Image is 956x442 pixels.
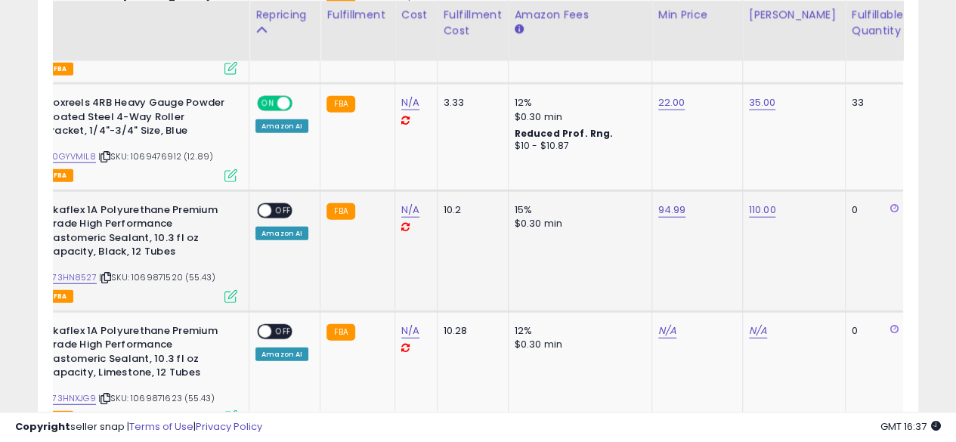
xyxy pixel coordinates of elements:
[45,96,228,142] b: Coxreels 4RB Heavy Gauge Powder Coated Steel 4-Way Roller Bracket, 1/4"-3/4" Size, Blue
[42,271,97,284] a: B073HN8527
[255,119,308,133] div: Amazon AI
[45,203,228,263] b: Sikaflex 1A Polyurethane Premium Grade High Performance Elastomeric Sealant, 10.3 fl oz Capacity,...
[255,348,308,361] div: Amazon AI
[749,202,776,218] a: 110.00
[98,392,215,404] span: | SKU: 1069871623 (55.43)
[658,8,736,23] div: Min Price
[48,169,73,182] span: FBA
[515,110,640,124] div: $0.30 min
[515,96,640,110] div: 12%
[401,323,419,338] a: N/A
[326,8,388,23] div: Fulfillment
[515,23,524,37] small: Amazon Fees.
[326,203,354,220] small: FBA
[196,419,262,434] a: Privacy Policy
[99,271,215,283] span: | SKU: 1069871520 (55.43)
[852,96,899,110] div: 33
[749,95,776,110] a: 35.00
[515,203,640,217] div: 15%
[271,325,295,338] span: OFF
[271,204,295,217] span: OFF
[444,8,502,39] div: Fulfillment Cost
[401,95,419,110] a: N/A
[290,97,314,110] span: OFF
[515,324,640,338] div: 12%
[326,324,354,341] small: FBA
[444,324,497,338] div: 10.28
[48,63,73,76] span: FBA
[515,338,640,351] div: $0.30 min
[515,140,640,153] div: $10 - $10.87
[401,8,431,23] div: Cost
[15,420,262,434] div: seller snap | |
[42,150,96,163] a: B00GYVMIL8
[749,323,767,338] a: N/A
[258,97,277,110] span: ON
[658,323,676,338] a: N/A
[515,217,640,230] div: $0.30 min
[7,8,243,23] div: Title
[658,202,686,218] a: 94.99
[444,96,497,110] div: 3.33
[326,96,354,113] small: FBA
[658,95,685,110] a: 22.00
[48,290,73,303] span: FBA
[515,8,645,23] div: Amazon Fees
[129,419,193,434] a: Terms of Use
[444,203,497,217] div: 10.2
[515,127,614,140] b: Reduced Prof. Rng.
[880,419,941,434] span: 2025-08-10 16:37 GMT
[401,202,419,218] a: N/A
[98,150,213,162] span: | SKU: 1069476912 (12.89)
[255,227,308,240] div: Amazon AI
[852,8,904,39] div: Fulfillable Quantity
[749,8,839,23] div: [PERSON_NAME]
[852,324,899,338] div: 0
[42,392,96,405] a: B073HNXJG9
[15,419,70,434] strong: Copyright
[45,324,228,384] b: Sikaflex 1A Polyurethane Premium Grade High Performance Elastomeric Sealant, 10.3 fl oz Capacity,...
[852,203,899,217] div: 0
[255,8,314,23] div: Repricing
